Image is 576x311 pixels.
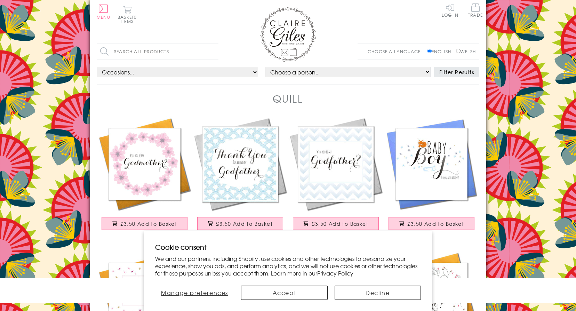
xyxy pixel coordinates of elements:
h2: Cookie consent [155,242,421,252]
button: £3.50 Add to Basket [389,217,475,230]
a: Religious Occassions Card, Blue Stripes, Will you be my Godfather? £3.50 Add to Basket [288,116,384,237]
h1: Quill [273,91,303,106]
span: Menu [97,14,110,20]
button: Menu [97,5,110,19]
button: Accept [241,286,327,300]
button: Basket0 items [118,6,137,23]
span: £3.50 Add to Basket [216,220,273,227]
a: Baby Card, Sleeping Fox, Baby Boy Congratulations £3.50 Add to Basket [384,116,479,237]
label: Welsh [456,48,476,55]
span: £3.50 Add to Basket [407,220,464,227]
img: Religious Occassions Card, Blue Stripes, Will you be my Godfather? [288,116,384,212]
label: English [427,48,455,55]
input: Search all products [97,44,218,59]
p: Choose a language: [368,48,426,55]
button: Decline [335,286,421,300]
button: £3.50 Add to Basket [293,217,379,230]
a: Log In [442,3,458,17]
button: £3.50 Add to Basket [197,217,283,230]
input: Search [211,44,218,59]
img: Religious Occassions Card, Pink Flowers, Will you be my Godmother? [97,116,192,212]
span: Trade [468,3,483,17]
input: English [427,49,432,53]
span: 0 items [121,14,137,24]
button: Filter Results [434,67,479,77]
p: We and our partners, including Shopify, use cookies and other technologies to personalize your ex... [155,255,421,277]
a: Trade [468,3,483,18]
span: Manage preferences [161,288,228,297]
span: £3.50 Add to Basket [120,220,177,227]
button: £3.50 Add to Basket [102,217,188,230]
input: Welsh [456,49,461,53]
button: Manage preferences [155,286,234,300]
a: Privacy Policy [317,269,353,277]
span: £3.50 Add to Basket [312,220,368,227]
img: Claire Giles Greetings Cards [260,7,316,62]
a: Religious Occassions Card, Blue Circles, Thank You for being my Godfather £3.50 Add to Basket [192,116,288,237]
img: Baby Card, Sleeping Fox, Baby Boy Congratulations [384,116,479,212]
a: Religious Occassions Card, Pink Flowers, Will you be my Godmother? £3.50 Add to Basket [97,116,192,237]
img: Religious Occassions Card, Blue Circles, Thank You for being my Godfather [192,116,288,212]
